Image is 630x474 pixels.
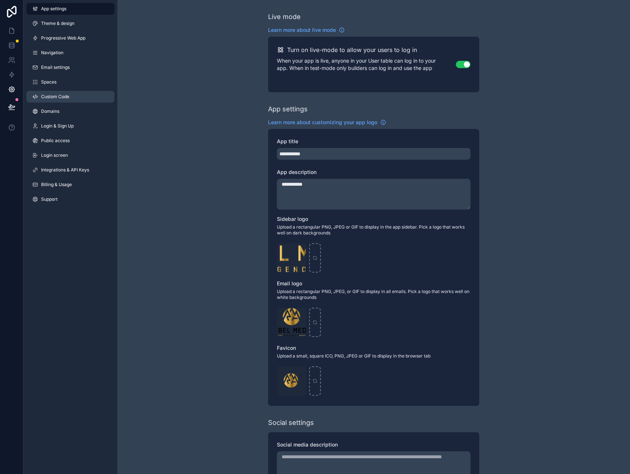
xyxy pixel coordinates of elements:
a: Billing & Usage [26,179,114,190]
span: Upload a small, square ICO, PNG, JPEG or GIF to display in the browser tab [277,353,470,359]
span: Learn more about customizing your app logo [268,119,377,126]
span: App settings [41,6,66,12]
span: Navigation [41,50,63,56]
a: Learn more about live mode [268,26,345,34]
span: Email settings [41,64,70,70]
a: Integrations & API Keys [26,164,114,176]
span: Sidebar logo [277,216,308,222]
a: Support [26,193,114,205]
span: Upload a rectangular PNG, JPEG, or GIF to display in all emails. Pick a logo that works well on w... [277,289,470,300]
a: Login screen [26,149,114,161]
span: Learn more about live mode [268,26,336,34]
span: App description [277,169,316,175]
p: When your app is live, anyone in your User table can log in to your app. When in test-mode only b... [277,57,456,72]
span: App title [277,138,298,144]
span: Social media description [277,441,338,448]
span: Email logo [277,280,302,286]
a: Navigation [26,47,114,59]
a: App settings [26,3,114,15]
div: App settings [268,104,308,114]
a: Domains [26,105,114,117]
span: Login & Sign Up [41,123,74,129]
a: Progressive Web App [26,32,114,44]
span: Theme & design [41,21,74,26]
span: Login screen [41,152,68,158]
span: Integrations & API Keys [41,167,89,173]
span: Domains [41,108,59,114]
a: Login & Sign Up [26,120,114,132]
a: Custom Code [26,91,114,103]
span: Support [41,196,58,202]
a: Public access [26,135,114,147]
span: Public access [41,138,70,144]
span: Spaces [41,79,56,85]
a: Email settings [26,62,114,73]
span: Billing & Usage [41,182,72,188]
a: Spaces [26,76,114,88]
div: Live mode [268,12,301,22]
a: Theme & design [26,18,114,29]
span: Favicon [277,345,296,351]
span: Progressive Web App [41,35,85,41]
div: Social settings [268,418,314,428]
span: Custom Code [41,94,69,100]
a: Learn more about customizing your app logo [268,119,386,126]
span: Upload a rectangular PNG, JPEG or GIF to display in the app sidebar. Pick a logo that works well ... [277,224,470,236]
h2: Turn on live-mode to allow your users to log in [287,45,417,54]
